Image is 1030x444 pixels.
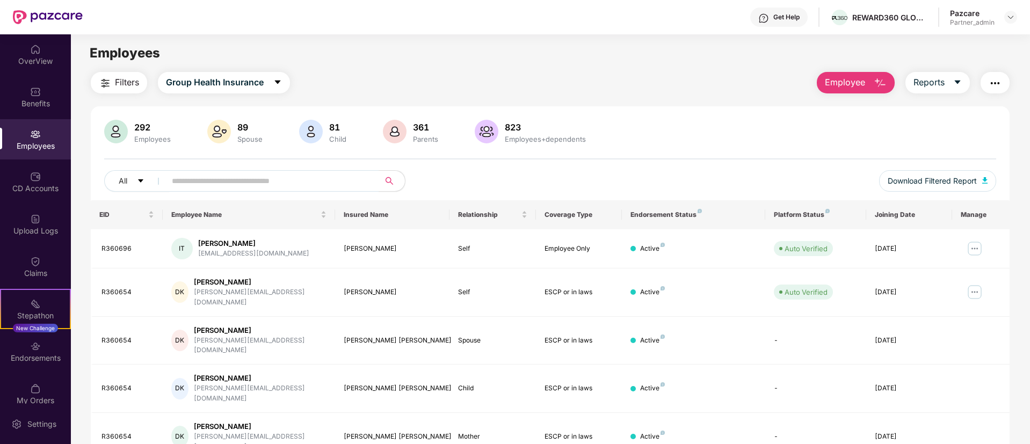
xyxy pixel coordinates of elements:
[344,383,441,394] div: [PERSON_NAME] [PERSON_NAME]
[817,72,895,93] button: Employee
[852,12,927,23] div: REWARD360 GLOBAL SERVICES PRIVATE LIMITED
[194,277,327,287] div: [PERSON_NAME]
[411,122,440,133] div: 361
[99,210,146,219] span: EID
[207,120,231,143] img: svg+xml;base64,PHN2ZyB4bWxucz0iaHR0cDovL3d3dy53My5vcmcvMjAwMC9zdmciIHhtbG5zOnhsaW5rPSJodHRwOi8vd3...
[458,244,527,254] div: Self
[765,365,866,413] td: -
[299,120,323,143] img: svg+xml;base64,PHN2ZyB4bWxucz0iaHR0cDovL3d3dy53My5vcmcvMjAwMC9zdmciIHhtbG5zOnhsaW5rPSJodHRwOi8vd3...
[30,44,41,55] img: svg+xml;base64,PHN2ZyBpZD0iSG9tZSIgeG1sbnM9Imh0dHA6Ly93d3cudzMub3JnLzIwMDAvc3ZnIiB3aWR0aD0iMjAiIG...
[11,419,22,430] img: svg+xml;base64,PHN2ZyBpZD0iU2V0dGluZy0yMHgyMCIgeG1sbnM9Imh0dHA6Ly93d3cudzMub3JnLzIwMDAvc3ZnIiB3aW...
[950,8,995,18] div: Pazcare
[966,283,983,301] img: manageButton
[235,135,265,143] div: Spouse
[115,76,139,89] span: Filters
[545,336,613,346] div: ESCP or in laws
[158,72,290,93] button: Group Health Insurancecaret-down
[99,77,112,90] img: svg+xml;base64,PHN2ZyB4bWxucz0iaHR0cDovL3d3dy53My5vcmcvMjAwMC9zdmciIHdpZHRoPSIyNCIgaGVpZ2h0PSIyNC...
[344,432,441,442] div: [PERSON_NAME] [PERSON_NAME]
[875,432,944,442] div: [DATE]
[661,334,665,339] img: svg+xml;base64,PHN2ZyB4bWxucz0iaHR0cDovL3d3dy53My5vcmcvMjAwMC9zdmciIHdpZHRoPSI4IiBoZWlnaHQ9IjgiIH...
[503,122,588,133] div: 823
[698,209,702,213] img: svg+xml;base64,PHN2ZyB4bWxucz0iaHR0cDovL3d3dy53My5vcmcvMjAwMC9zdmciIHdpZHRoPSI4IiBoZWlnaHQ9IjgiIH...
[458,287,527,297] div: Self
[825,209,830,213] img: svg+xml;base64,PHN2ZyB4bWxucz0iaHR0cDovL3d3dy53My5vcmcvMjAwMC9zdmciIHdpZHRoPSI4IiBoZWlnaHQ9IjgiIH...
[327,135,349,143] div: Child
[773,13,800,21] div: Get Help
[458,210,519,219] span: Relationship
[137,177,144,186] span: caret-down
[875,383,944,394] div: [DATE]
[101,432,154,442] div: R360654
[335,200,450,229] th: Insured Name
[171,210,318,219] span: Employee Name
[101,244,154,254] div: R360696
[875,244,944,254] div: [DATE]
[545,244,613,254] div: Employee Only
[536,200,622,229] th: Coverage Type
[171,378,188,399] div: DK
[640,432,665,442] div: Active
[458,432,527,442] div: Mother
[24,419,60,430] div: Settings
[171,330,188,351] div: DK
[785,243,828,254] div: Auto Verified
[344,336,441,346] div: [PERSON_NAME] [PERSON_NAME]
[785,287,828,297] div: Auto Verified
[327,122,349,133] div: 81
[640,336,665,346] div: Active
[13,10,83,24] img: New Pazcare Logo
[198,238,309,249] div: [PERSON_NAME]
[132,135,173,143] div: Employees
[875,287,944,297] div: [DATE]
[758,13,769,24] img: svg+xml;base64,PHN2ZyBpZD0iSGVscC0zMngzMiIgeG1sbnM9Imh0dHA6Ly93d3cudzMub3JnLzIwMDAvc3ZnIiB3aWR0aD...
[194,421,327,432] div: [PERSON_NAME]
[640,287,665,297] div: Active
[379,170,405,192] button: search
[30,171,41,182] img: svg+xml;base64,PHN2ZyBpZD0iQ0RfQWNjb3VudHMiIGRhdGEtbmFtZT0iQ0QgQWNjb3VudHMiIHhtbG5zPSJodHRwOi8vd3...
[30,86,41,97] img: svg+xml;base64,PHN2ZyBpZD0iQmVuZWZpdHMiIHhtbG5zPSJodHRwOi8vd3d3LnczLm9yZy8yMDAwL3N2ZyIgd2lkdGg9Ij...
[765,317,866,365] td: -
[866,200,952,229] th: Joining Date
[166,76,264,89] span: Group Health Insurance
[1,310,70,321] div: Stepathon
[194,325,327,336] div: [PERSON_NAME]
[411,135,440,143] div: Parents
[90,45,160,61] span: Employees
[30,383,41,394] img: svg+xml;base64,PHN2ZyBpZD0iTXlfT3JkZXJzIiBkYXRhLW5hbWU9Ik15IE9yZGVycyIgeG1sbnM9Imh0dHA6Ly93d3cudz...
[475,120,498,143] img: svg+xml;base64,PHN2ZyB4bWxucz0iaHR0cDovL3d3dy53My5vcmcvMjAwMC9zdmciIHhtbG5zOnhsaW5rPSJodHRwOi8vd3...
[104,170,170,192] button: Allcaret-down
[503,135,588,143] div: Employees+dependents
[545,287,613,297] div: ESCP or in laws
[194,287,327,308] div: [PERSON_NAME][EMAIL_ADDRESS][DOMAIN_NAME]
[101,287,154,297] div: R360654
[989,77,1002,90] img: svg+xml;base64,PHN2ZyB4bWxucz0iaHR0cDovL3d3dy53My5vcmcvMjAwMC9zdmciIHdpZHRoPSIyNCIgaGVpZ2h0PSIyNC...
[30,256,41,267] img: svg+xml;base64,PHN2ZyBpZD0iQ2xhaW0iIHhtbG5zPSJodHRwOi8vd3d3LnczLm9yZy8yMDAwL3N2ZyIgd2lkdGg9IjIwIi...
[194,383,327,404] div: [PERSON_NAME][EMAIL_ADDRESS][DOMAIN_NAME]
[132,122,173,133] div: 292
[774,210,857,219] div: Platform Status
[273,78,282,88] span: caret-down
[661,431,665,435] img: svg+xml;base64,PHN2ZyB4bWxucz0iaHR0cDovL3d3dy53My5vcmcvMjAwMC9zdmciIHdpZHRoPSI4IiBoZWlnaHQ9IjgiIH...
[458,383,527,394] div: Child
[379,177,400,185] span: search
[198,249,309,259] div: [EMAIL_ADDRESS][DOMAIN_NAME]
[825,76,865,89] span: Employee
[640,383,665,394] div: Active
[661,286,665,290] img: svg+xml;base64,PHN2ZyB4bWxucz0iaHR0cDovL3d3dy53My5vcmcvMjAwMC9zdmciIHdpZHRoPSI4IiBoZWlnaHQ9IjgiIH...
[888,175,977,187] span: Download Filtered Report
[545,383,613,394] div: ESCP or in laws
[661,382,665,387] img: svg+xml;base64,PHN2ZyB4bWxucz0iaHR0cDovL3d3dy53My5vcmcvMjAwMC9zdmciIHdpZHRoPSI4IiBoZWlnaHQ9IjgiIH...
[30,341,41,352] img: svg+xml;base64,PHN2ZyBpZD0iRW5kb3JzZW1lbnRzIiB4bWxucz0iaHR0cDovL3d3dy53My5vcmcvMjAwMC9zdmciIHdpZH...
[449,200,535,229] th: Relationship
[344,287,441,297] div: [PERSON_NAME]
[163,200,335,229] th: Employee Name
[30,299,41,309] img: svg+xml;base64,PHN2ZyB4bWxucz0iaHR0cDovL3d3dy53My5vcmcvMjAwMC9zdmciIHdpZHRoPSIyMSIgaGVpZ2h0PSIyMC...
[194,373,327,383] div: [PERSON_NAME]
[101,383,154,394] div: R360654
[194,336,327,356] div: [PERSON_NAME][EMAIL_ADDRESS][DOMAIN_NAME]
[171,281,188,303] div: DK
[13,324,58,332] div: New Challenge
[640,244,665,254] div: Active
[661,243,665,247] img: svg+xml;base64,PHN2ZyB4bWxucz0iaHR0cDovL3d3dy53My5vcmcvMjAwMC9zdmciIHdpZHRoPSI4IiBoZWlnaHQ9IjgiIH...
